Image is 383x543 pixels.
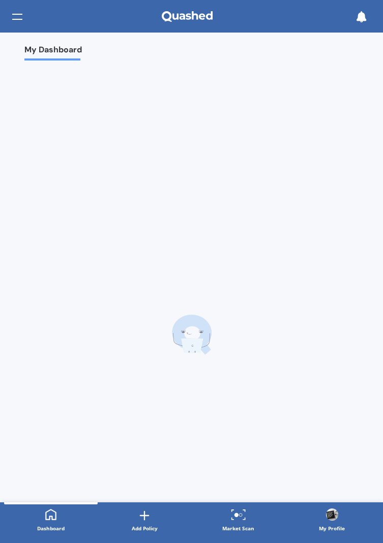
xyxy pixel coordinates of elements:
[192,502,285,539] a: Market Scan
[24,45,82,58] span: My Dashboard
[171,314,212,355] img: q-laptop.bc25ffb5ccee3f42f31d.webp
[132,523,158,533] div: Add Policy
[37,523,65,533] div: Dashboard
[319,523,345,533] div: My Profile
[98,502,191,539] a: Add Policy
[326,508,338,521] img: Profile
[4,502,98,539] a: Dashboard
[222,523,254,533] div: Market Scan
[285,502,379,539] a: ProfileMy Profile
